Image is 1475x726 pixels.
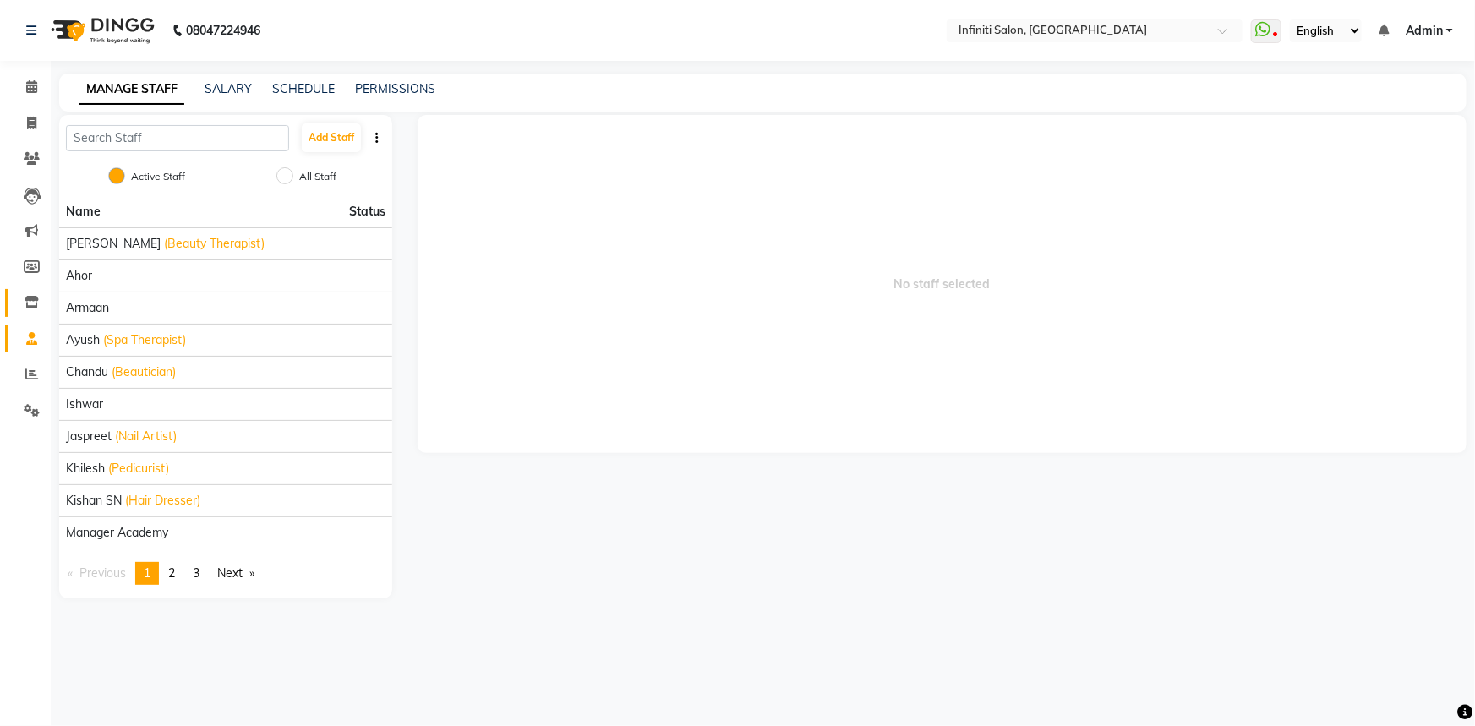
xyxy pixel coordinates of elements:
[272,81,335,96] a: SCHEDULE
[66,204,101,219] span: Name
[1406,22,1443,40] span: Admin
[186,7,260,54] b: 08047224946
[66,125,289,151] input: Search Staff
[66,267,92,285] span: Ahor
[131,169,185,184] label: Active Staff
[66,460,105,478] span: Khilesh
[125,492,200,510] span: (Hair Dresser)
[66,299,109,317] span: Armaan
[418,115,1467,453] span: No staff selected
[299,169,336,184] label: All Staff
[108,460,169,478] span: (Pedicurist)
[164,235,265,253] span: (Beauty Therapist)
[302,123,361,152] button: Add Staff
[193,565,199,581] span: 3
[66,492,122,510] span: Kishan SN
[66,331,100,349] span: Ayush
[144,565,150,581] span: 1
[103,331,186,349] span: (Spa Therapist)
[43,7,159,54] img: logo
[209,562,263,585] a: Next
[349,203,385,221] span: Status
[79,565,126,581] span: Previous
[66,524,168,542] span: Manager Academy
[112,363,176,381] span: (Beautician)
[66,363,108,381] span: Chandu
[115,428,177,445] span: (Nail Artist)
[66,235,161,253] span: [PERSON_NAME]
[355,81,435,96] a: PERMISSIONS
[79,74,184,105] a: MANAGE STAFF
[59,562,392,585] nav: Pagination
[205,81,252,96] a: SALARY
[66,396,103,413] span: Ishwar
[168,565,175,581] span: 2
[66,428,112,445] span: Jaspreet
